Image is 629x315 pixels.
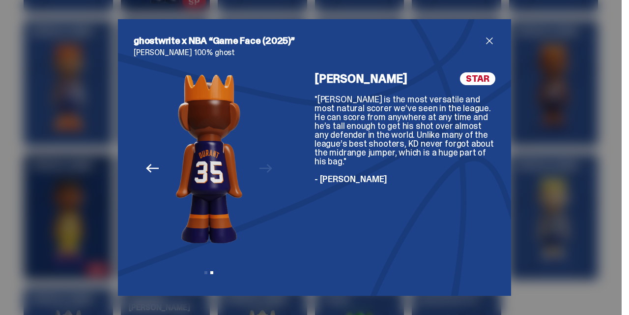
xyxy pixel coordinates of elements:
button: View slide 2 [210,271,213,274]
button: close [484,35,495,47]
span: - [PERSON_NAME] [314,173,387,185]
h2: ghostwrite x NBA “Game Face (2025)” [134,35,484,47]
button: View slide 1 [204,271,207,274]
img: NBA%20Game%20Face%20-%20Website%20Archive.302.png [176,72,242,246]
button: Previous [142,157,163,179]
h4: [PERSON_NAME] [314,73,407,85]
div: "[PERSON_NAME] is the most versatile and most natural scorer we’ve seen in the league. He can sco... [314,95,495,184]
span: STAR [460,72,495,85]
p: [PERSON_NAME] 100% ghost [134,49,495,57]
